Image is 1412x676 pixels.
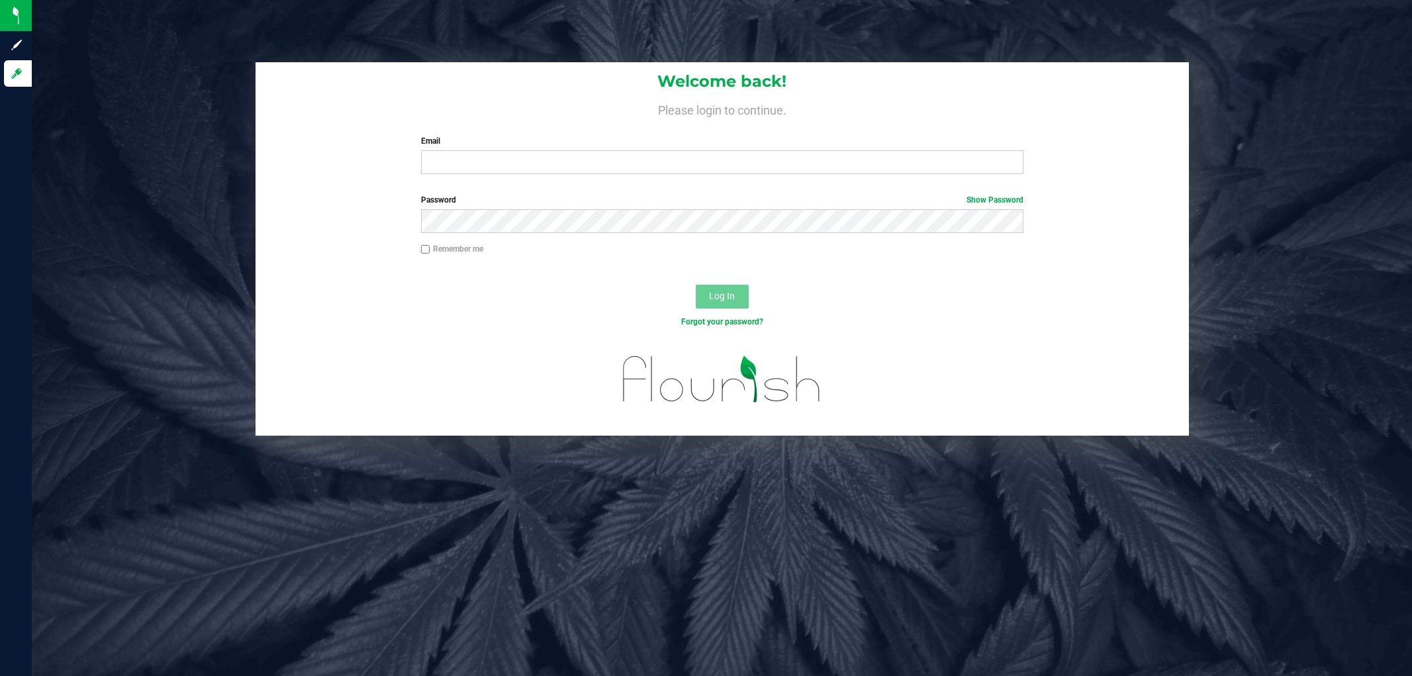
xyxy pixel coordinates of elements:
[10,38,23,52] inline-svg: Sign up
[421,243,483,255] label: Remember me
[256,73,1189,90] h1: Welcome back!
[605,342,839,416] img: flourish_logo.svg
[10,67,23,80] inline-svg: Log in
[421,135,1023,147] label: Email
[709,291,735,301] span: Log In
[681,317,763,326] a: Forgot your password?
[696,285,749,309] button: Log In
[421,195,456,205] span: Password
[256,101,1189,117] h4: Please login to continue.
[966,195,1023,205] a: Show Password
[421,245,430,254] input: Remember me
